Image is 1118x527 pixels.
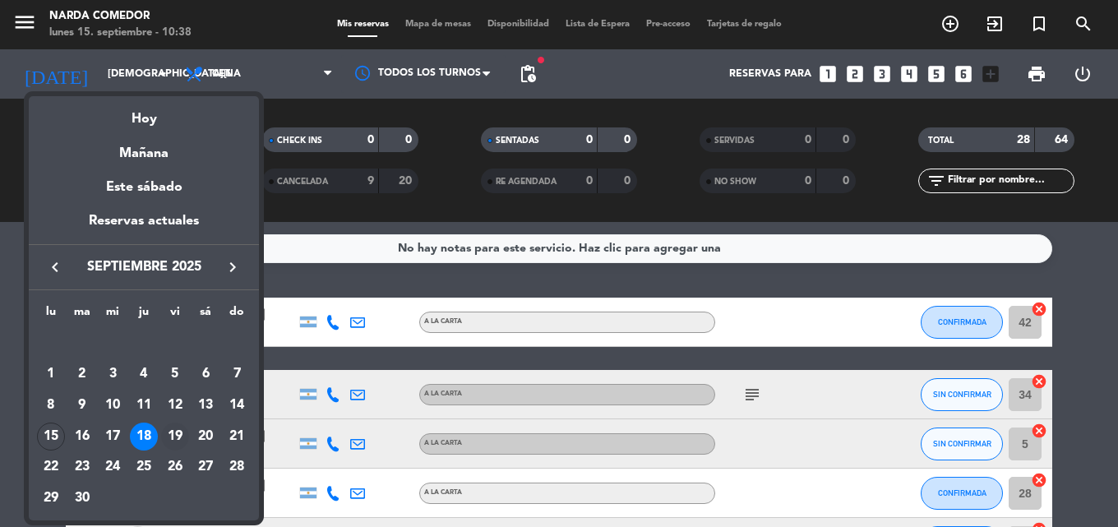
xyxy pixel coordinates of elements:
[191,390,222,421] td: 13 de septiembre de 2025
[67,359,98,391] td: 2 de septiembre de 2025
[221,359,252,391] td: 7 de septiembre de 2025
[97,359,128,391] td: 3 de septiembre de 2025
[223,360,251,388] div: 7
[128,390,159,421] td: 11 de septiembre de 2025
[29,210,259,244] div: Reservas actuales
[223,391,251,419] div: 14
[40,257,70,278] button: keyboard_arrow_left
[223,257,243,277] i: keyboard_arrow_right
[130,453,158,481] div: 25
[35,359,67,391] td: 1 de septiembre de 2025
[35,452,67,483] td: 22 de septiembre de 2025
[35,483,67,514] td: 29 de septiembre de 2025
[192,453,219,481] div: 27
[223,453,251,481] div: 28
[218,257,247,278] button: keyboard_arrow_right
[128,359,159,391] td: 4 de septiembre de 2025
[159,452,191,483] td: 26 de septiembre de 2025
[37,360,65,388] div: 1
[68,484,96,512] div: 30
[192,391,219,419] div: 13
[99,453,127,481] div: 24
[37,391,65,419] div: 8
[99,391,127,419] div: 10
[159,359,191,391] td: 5 de septiembre de 2025
[159,421,191,452] td: 19 de septiembre de 2025
[68,360,96,388] div: 2
[67,390,98,421] td: 9 de septiembre de 2025
[35,390,67,421] td: 8 de septiembre de 2025
[130,423,158,451] div: 18
[29,96,259,130] div: Hoy
[29,131,259,164] div: Mañana
[45,257,65,277] i: keyboard_arrow_left
[67,421,98,452] td: 16 de septiembre de 2025
[68,423,96,451] div: 16
[37,423,65,451] div: 15
[70,257,218,278] span: septiembre 2025
[221,421,252,452] td: 21 de septiembre de 2025
[128,452,159,483] td: 25 de septiembre de 2025
[99,423,127,451] div: 17
[221,303,252,328] th: domingo
[99,360,127,388] div: 3
[128,421,159,452] td: 18 de septiembre de 2025
[191,303,222,328] th: sábado
[67,483,98,514] td: 30 de septiembre de 2025
[97,452,128,483] td: 24 de septiembre de 2025
[128,303,159,328] th: jueves
[159,390,191,421] td: 12 de septiembre de 2025
[37,453,65,481] div: 22
[68,391,96,419] div: 9
[130,360,158,388] div: 4
[97,421,128,452] td: 17 de septiembre de 2025
[192,423,219,451] div: 20
[221,452,252,483] td: 28 de septiembre de 2025
[192,360,219,388] div: 6
[130,391,158,419] div: 11
[223,423,251,451] div: 21
[68,453,96,481] div: 23
[67,303,98,328] th: martes
[191,359,222,391] td: 6 de septiembre de 2025
[161,360,189,388] div: 5
[37,484,65,512] div: 29
[35,421,67,452] td: 15 de septiembre de 2025
[221,390,252,421] td: 14 de septiembre de 2025
[161,391,189,419] div: 12
[67,452,98,483] td: 23 de septiembre de 2025
[161,453,189,481] div: 26
[97,390,128,421] td: 10 de septiembre de 2025
[35,328,252,359] td: SEP.
[35,303,67,328] th: lunes
[97,303,128,328] th: miércoles
[29,164,259,210] div: Este sábado
[161,423,189,451] div: 19
[159,303,191,328] th: viernes
[191,452,222,483] td: 27 de septiembre de 2025
[191,421,222,452] td: 20 de septiembre de 2025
